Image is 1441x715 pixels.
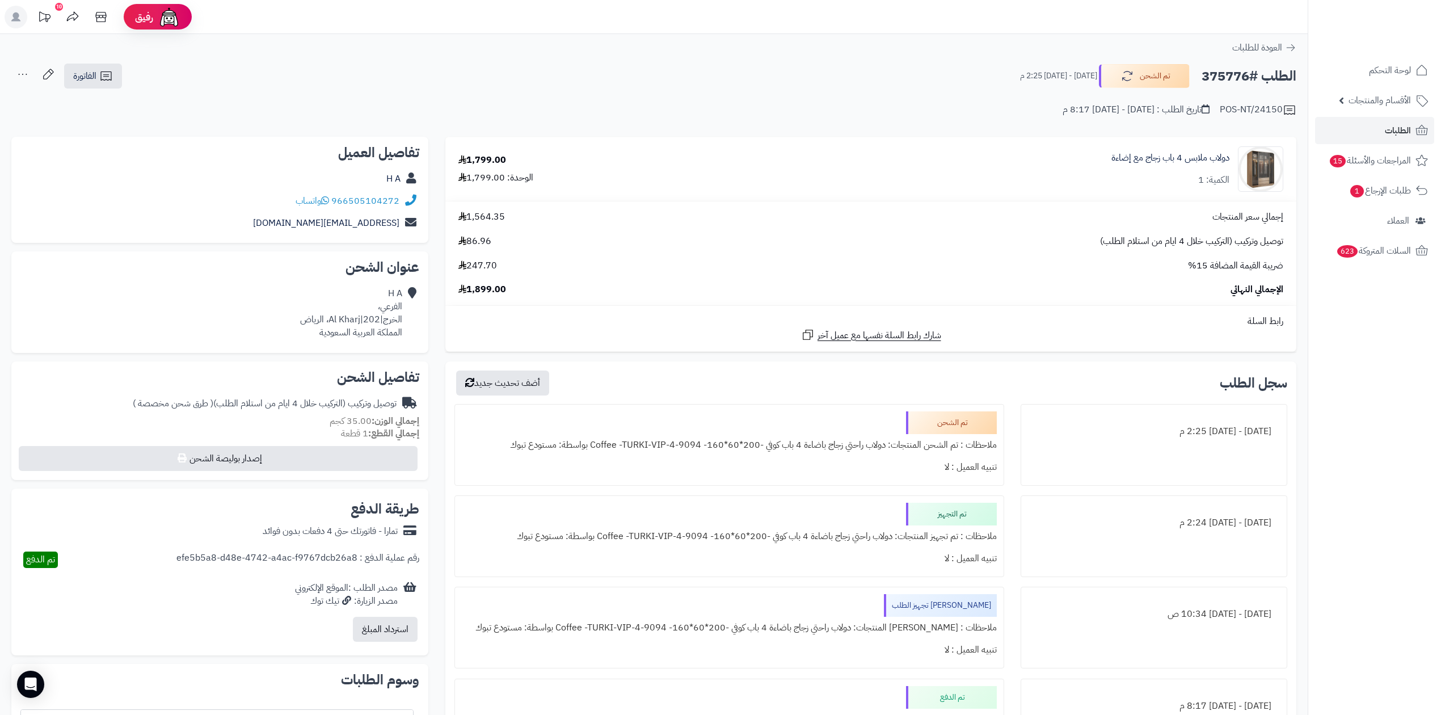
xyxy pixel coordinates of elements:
[1349,92,1411,108] span: الأقسام والمنتجات
[462,456,997,478] div: تنبيه العميل : لا
[64,64,122,89] a: الفاتورة
[1232,41,1296,54] a: العودة للطلبات
[1028,603,1280,625] div: [DATE] - [DATE] 10:34 ص
[1220,103,1296,117] div: POS-NT/24150
[1349,183,1411,199] span: طلبات الإرجاع
[1099,64,1190,88] button: تم الشحن
[353,617,418,642] button: استرداد المبلغ
[1020,70,1097,82] small: [DATE] - [DATE] 2:25 م
[462,639,997,661] div: تنبيه العميل : لا
[906,686,997,709] div: تم الدفع
[295,582,398,608] div: مصدر الطلب :الموقع الإلكتروني
[1330,155,1346,167] span: 15
[1315,237,1434,264] a: السلات المتروكة623
[331,194,399,208] a: 966505104272
[1336,243,1411,259] span: السلات المتروكة
[1315,207,1434,234] a: العملاء
[263,525,398,538] div: تمارا - فاتورتك حتى 4 دفعات بدون فوائد
[462,434,997,456] div: ملاحظات : تم الشحن المنتجات: دولاب راحتي زجاج باضاءة 4 باب كوفي -200*60*160- Coffee -TURKI-VIP-4-...
[801,328,941,342] a: شارك رابط السلة نفسها مع عميل آخر
[456,371,549,396] button: أضف تحديث جديد
[55,3,63,11] div: 10
[1198,174,1229,187] div: الكمية: 1
[295,595,398,608] div: مصدر الزيارة: تيك توك
[26,553,55,566] span: تم الدفع
[20,371,419,384] h2: تفاصيل الشحن
[1212,211,1283,224] span: إجمالي سعر المنتجات
[458,154,506,167] div: 1,799.00
[1315,57,1434,84] a: لوحة التحكم
[458,171,533,184] div: الوحدة: 1,799.00
[1202,65,1296,88] h2: الطلب #375776
[1063,103,1210,116] div: تاريخ الطلب : [DATE] - [DATE] 8:17 م
[20,260,419,274] h2: عنوان الشحن
[20,146,419,159] h2: تفاصيل العميل
[17,671,44,698] div: Open Intercom Messenger
[30,6,58,31] a: تحديثات المنصة
[458,283,506,296] span: 1,899.00
[372,414,419,428] strong: إجمالي الوزن:
[300,287,402,339] div: H A الفرعي، الخرج|Al Kharj|202، الرياض المملكة العربية السعودية
[351,502,419,516] h2: طريقة الدفع
[19,446,418,471] button: إصدار بوليصة الشحن
[1100,235,1283,248] span: توصيل وتركيب (التركيب خلال 4 ايام من استلام الطلب)
[462,548,997,570] div: تنبيه العميل : لا
[135,10,153,24] span: رفيق
[462,525,997,548] div: ملاحظات : تم تجهيز المنتجات: دولاب راحتي زجاج باضاءة 4 باب كوفي -200*60*160- Coffee -TURKI-VIP-4-...
[296,194,329,208] a: واتساب
[818,329,941,342] span: شارك رابط السلة نفسها مع عميل آخر
[1364,9,1430,32] img: logo-2.png
[1350,185,1364,197] span: 1
[1232,41,1282,54] span: العودة للطلبات
[1028,512,1280,534] div: [DATE] - [DATE] 2:24 م
[133,397,397,410] div: توصيل وتركيب (التركيب خلال 4 ايام من استلام الطلب)
[158,6,180,28] img: ai-face.png
[1329,153,1411,169] span: المراجعات والأسئلة
[450,315,1292,328] div: رابط السلة
[1385,123,1411,138] span: الطلبات
[1231,283,1283,296] span: الإجمالي النهائي
[368,427,419,440] strong: إجمالي القطع:
[1188,259,1283,272] span: ضريبة القيمة المضافة 15%
[1369,62,1411,78] span: لوحة التحكم
[20,673,419,687] h2: وسوم الطلبات
[1220,376,1287,390] h3: سجل الطلب
[73,69,96,83] span: الفاتورة
[1028,420,1280,443] div: [DATE] - [DATE] 2:25 م
[458,235,491,248] span: 86.96
[1387,213,1409,229] span: العملاء
[884,594,997,617] div: [PERSON_NAME] تجهيز الطلب
[1238,146,1283,192] img: 1742132386-110103010021.1-90x90.jpg
[386,172,401,186] a: H A
[906,411,997,434] div: تم الشحن
[176,552,419,568] div: رقم عملية الدفع : efe5b5a8-d48e-4742-a4ac-f9767dcb26a8
[1315,117,1434,144] a: الطلبات
[330,414,419,428] small: 35.00 كجم
[1315,147,1434,174] a: المراجعات والأسئلة15
[458,211,505,224] span: 1,564.35
[341,427,419,440] small: 1 قطعة
[458,259,497,272] span: 247.70
[1111,152,1229,165] a: دولاب ملابس 4 باب زجاج مع إضاءة
[462,617,997,639] div: ملاحظات : [PERSON_NAME] المنتجات: دولاب راحتي زجاج باضاءة 4 باب كوفي -200*60*160- Coffee -TURKI-V...
[253,216,399,230] a: [EMAIL_ADDRESS][DOMAIN_NAME]
[133,397,213,410] span: ( طرق شحن مخصصة )
[906,503,997,525] div: تم التجهيز
[1315,177,1434,204] a: طلبات الإرجاع1
[1337,245,1358,258] span: 623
